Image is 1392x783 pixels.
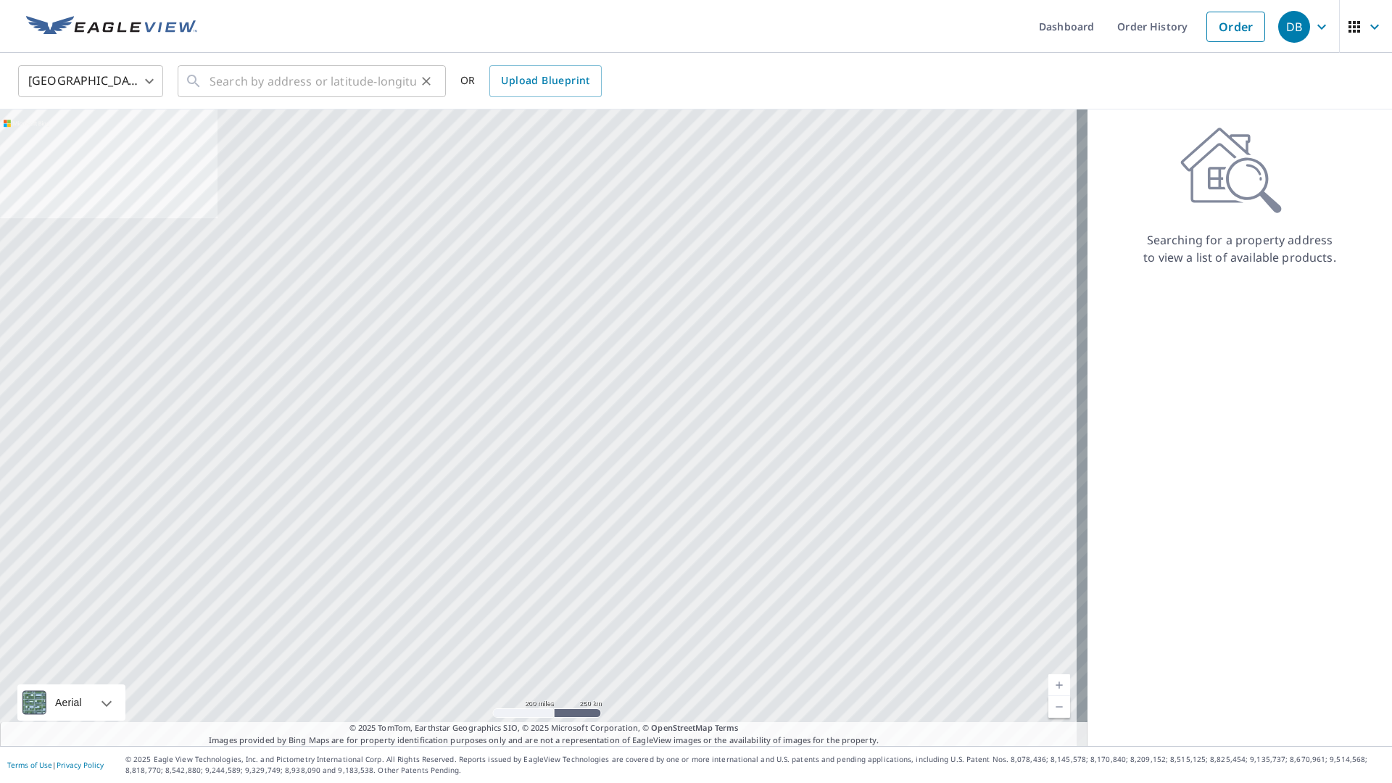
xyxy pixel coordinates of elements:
a: Upload Blueprint [489,65,601,97]
div: [GEOGRAPHIC_DATA] [18,61,163,101]
div: OR [460,65,602,97]
p: © 2025 Eagle View Technologies, Inc. and Pictometry International Corp. All Rights Reserved. Repo... [125,754,1385,776]
a: Order [1206,12,1265,42]
p: Searching for a property address to view a list of available products. [1143,231,1337,266]
a: Privacy Policy [57,760,104,770]
div: Aerial [17,684,125,721]
input: Search by address or latitude-longitude [210,61,416,101]
span: © 2025 TomTom, Earthstar Geographics SIO, © 2025 Microsoft Corporation, © [349,722,739,734]
div: DB [1278,11,1310,43]
div: Aerial [51,684,86,721]
a: Current Level 5, Zoom Out [1048,696,1070,718]
a: Current Level 5, Zoom In [1048,674,1070,696]
button: Clear [416,71,436,91]
span: Upload Blueprint [501,72,589,90]
a: Terms [715,722,739,733]
a: OpenStreetMap [651,722,712,733]
img: EV Logo [26,16,197,38]
p: | [7,761,104,769]
a: Terms of Use [7,760,52,770]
